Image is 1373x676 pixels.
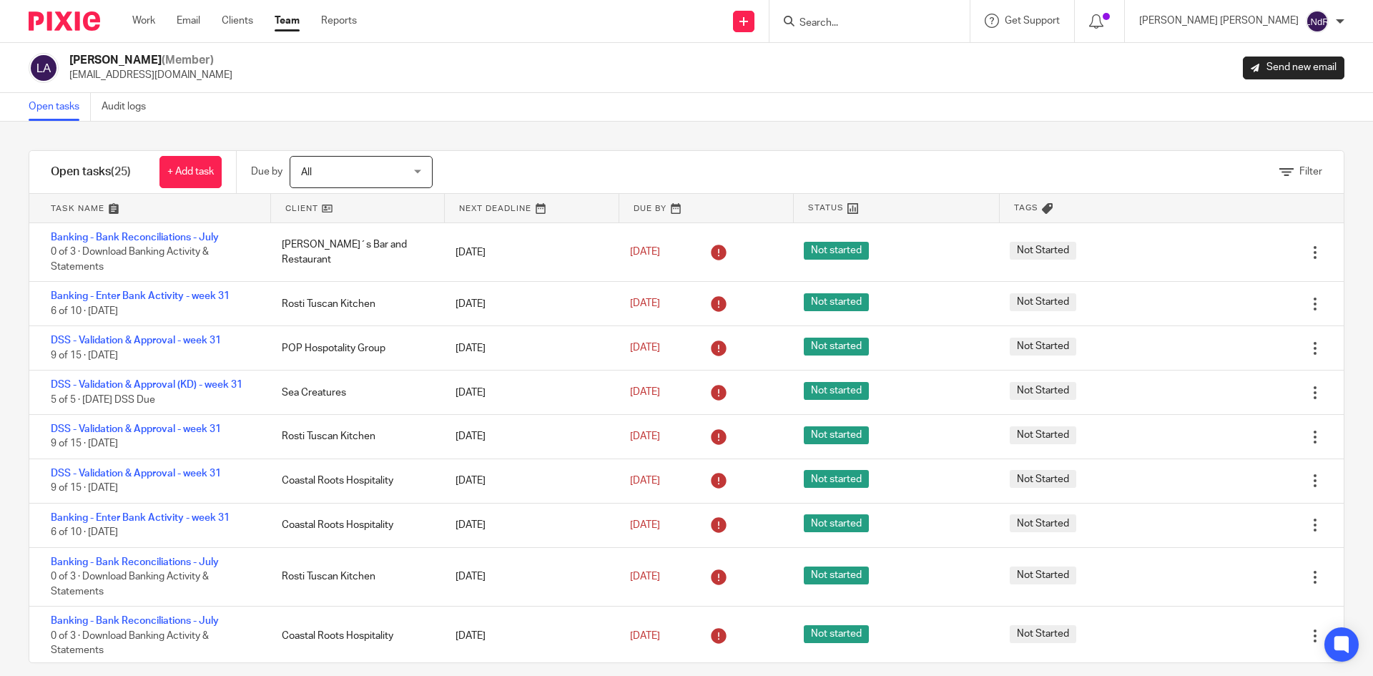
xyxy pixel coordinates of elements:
div: [DATE] [441,466,615,495]
span: 9 of 15 · [DATE] [51,351,118,361]
div: [DATE] [441,238,615,267]
span: Not Started [1010,293,1076,311]
a: Banking - Bank Reconciliations - July [51,616,219,626]
a: DSS - Validation & Approval (KD) - week 31 [51,380,242,390]
div: [DATE] [441,622,615,650]
div: [DATE] [441,511,615,539]
h1: Open tasks [51,165,131,180]
span: Not Started [1010,514,1076,532]
span: Not started [804,567,869,584]
span: Not started [804,242,869,260]
span: 0 of 3 · Download Banking Activity & Statements [51,248,209,273]
input: Search [798,17,927,30]
a: Banking - Enter Bank Activity - week 31 [51,513,230,523]
span: [DATE] [630,299,660,309]
span: 9 of 15 · [DATE] [51,484,118,494]
a: + Add task [159,156,222,188]
span: [DATE] [630,388,660,398]
span: Not started [804,382,869,400]
span: (25) [111,166,131,177]
span: 6 of 10 · [DATE] [51,528,118,538]
span: [DATE] [630,248,660,258]
p: Due by [251,165,282,179]
h2: [PERSON_NAME] [69,53,232,68]
img: Pixie [29,11,100,31]
span: Not Started [1010,382,1076,400]
span: Filter [1299,167,1322,177]
a: Banking - Bank Reconciliations - July [51,232,219,243]
div: Sea Creatures [267,378,441,407]
div: Coastal Roots Hospitality [267,511,441,539]
span: Get Support [1005,16,1060,26]
span: Not started [804,625,869,643]
div: Rosti Tuscan Kitchen [267,562,441,591]
span: Not started [804,338,869,356]
span: 0 of 3 · Download Banking Activity & Statements [51,572,209,597]
a: Clients [222,14,253,28]
span: Not Started [1010,625,1076,643]
span: Not Started [1010,470,1076,488]
div: [DATE] [441,378,615,407]
a: Email [177,14,200,28]
a: Send new email [1243,57,1344,79]
span: [DATE] [630,431,660,441]
p: [PERSON_NAME] [PERSON_NAME] [1139,14,1299,28]
a: DSS - Validation & Approval - week 31 [51,424,221,434]
span: [DATE] [630,520,660,530]
a: Banking - Enter Bank Activity - week 31 [51,291,230,301]
div: Coastal Roots Hospitality [267,466,441,495]
span: Not started [804,470,869,488]
div: Coastal Roots Hospitality [267,622,441,650]
p: [EMAIL_ADDRESS][DOMAIN_NAME] [69,68,232,82]
span: [DATE] [630,631,660,641]
div: [DATE] [441,290,615,318]
div: [DATE] [441,562,615,591]
span: Not started [804,426,869,444]
div: [PERSON_NAME]´s Bar and Restaurant [267,230,441,274]
span: [DATE] [630,476,660,486]
a: Work [132,14,155,28]
div: POP Hospotality Group [267,334,441,363]
a: DSS - Validation & Approval - week 31 [51,469,221,479]
span: Not started [804,293,869,311]
span: 0 of 3 · Download Banking Activity & Statements [51,631,209,656]
a: Audit logs [102,93,157,121]
span: (Member) [162,54,214,66]
span: Not started [804,514,869,532]
a: DSS - Validation & Approval - week 31 [51,335,221,346]
span: 5 of 5 · [DATE] DSS Due [51,395,155,405]
span: Status [808,202,844,214]
span: 9 of 15 · [DATE] [51,439,118,449]
span: Not Started [1010,567,1076,584]
span: 6 of 10 · [DATE] [51,306,118,316]
a: Team [275,14,300,28]
img: svg%3E [1306,10,1329,33]
div: [DATE] [441,334,615,363]
a: Banking - Bank Reconciliations - July [51,557,219,567]
span: [DATE] [630,343,660,353]
div: Rosti Tuscan Kitchen [267,290,441,318]
img: svg%3E [29,53,59,83]
span: Not Started [1010,426,1076,444]
div: [DATE] [441,422,615,451]
a: Reports [321,14,357,28]
span: Not Started [1010,338,1076,356]
div: Rosti Tuscan Kitchen [267,422,441,451]
a: Open tasks [29,93,91,121]
span: Not Started [1010,242,1076,260]
span: All [301,167,312,177]
span: Tags [1014,202,1038,214]
span: [DATE] [630,572,660,582]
